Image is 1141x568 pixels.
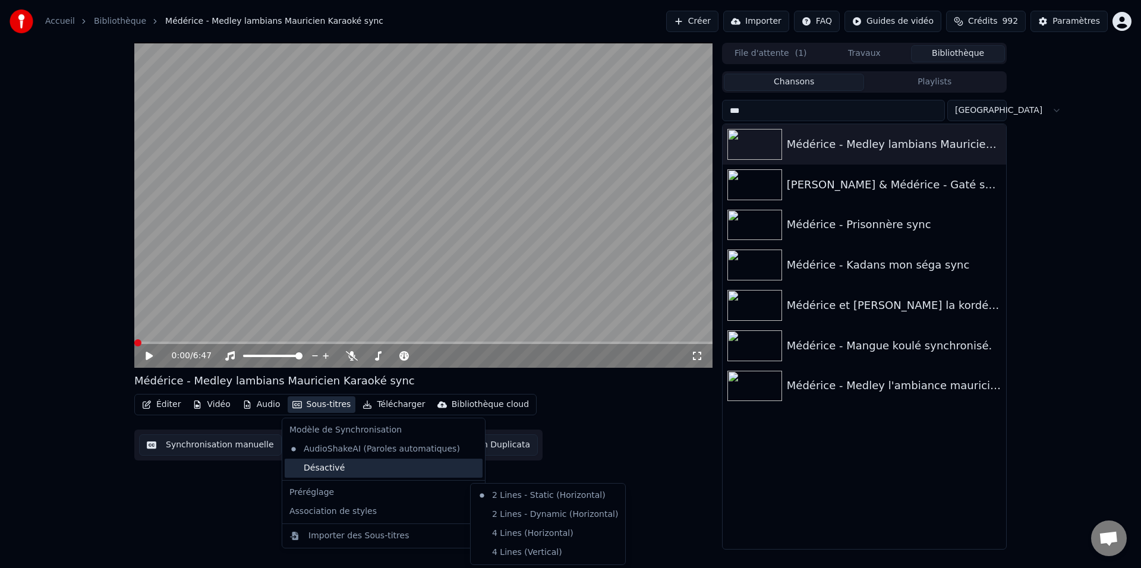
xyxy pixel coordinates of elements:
div: / [172,350,200,362]
a: Bibliothèque [94,15,146,27]
img: youka [10,10,33,33]
div: Préréglage [285,483,483,502]
button: Chansons [724,74,865,91]
div: Association de styles [285,502,483,521]
span: 6:47 [193,350,212,362]
div: Désactivé [285,459,483,478]
button: Synchronisation manuelle [139,434,282,456]
div: Médérice - Mangue koulé synchronisé. [787,337,1001,354]
button: Bibliothèque [911,45,1005,62]
button: Paramètres [1030,11,1108,32]
div: Modèle de Synchronisation [285,421,483,440]
div: Médérice et [PERSON_NAME] la kordé synchronisé. [787,297,1001,314]
span: Médérice - Medley lambians Mauricien Karaoké sync [165,15,383,27]
button: FAQ [794,11,840,32]
span: [GEOGRAPHIC_DATA] [955,105,1042,116]
div: 4 Lines (Vertical) [473,543,623,562]
button: File d'attente [724,45,818,62]
button: Audio [238,396,285,413]
a: Ouvrir le chat [1091,520,1127,556]
div: 2 Lines - Dynamic (Horizontal) [473,505,623,524]
span: 0:00 [172,350,190,362]
div: Importer des Sous-titres [308,530,409,542]
button: Importer [723,11,789,32]
div: Médérice - Medley lambians Mauricien Karaoké sync [134,373,415,389]
div: Médérice - Medley lambians Mauricien Karaoké sync [787,136,1001,153]
button: Télécharger [358,396,430,413]
button: Playlists [864,74,1005,91]
div: Médérice - Prisonnère sync [787,216,1001,233]
div: 4 Lines (Horizontal) [473,524,623,543]
div: [PERSON_NAME] & Médérice - Gaté sync [787,176,1001,193]
div: 2 Lines - Static (Horizontal) [473,486,623,505]
span: Crédits [968,15,997,27]
div: Médérice - Medley l'ambiance mauricien 2 [787,377,1001,394]
button: Créer [666,11,718,32]
button: Sous-titres [288,396,356,413]
div: Bibliothèque cloud [452,399,529,411]
button: Travaux [818,45,912,62]
div: Médérice - Kadans mon séga sync [787,257,1001,273]
button: Guides de vidéo [844,11,941,32]
div: AudioShakeAI (Paroles automatiques) [285,440,465,459]
span: 992 [1002,15,1018,27]
a: Accueil [45,15,75,27]
button: Vidéo [188,396,235,413]
nav: breadcrumb [45,15,383,27]
button: Éditer [137,396,185,413]
button: Crédits992 [946,11,1026,32]
div: Paramètres [1052,15,1100,27]
span: ( 1 ) [795,48,807,59]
